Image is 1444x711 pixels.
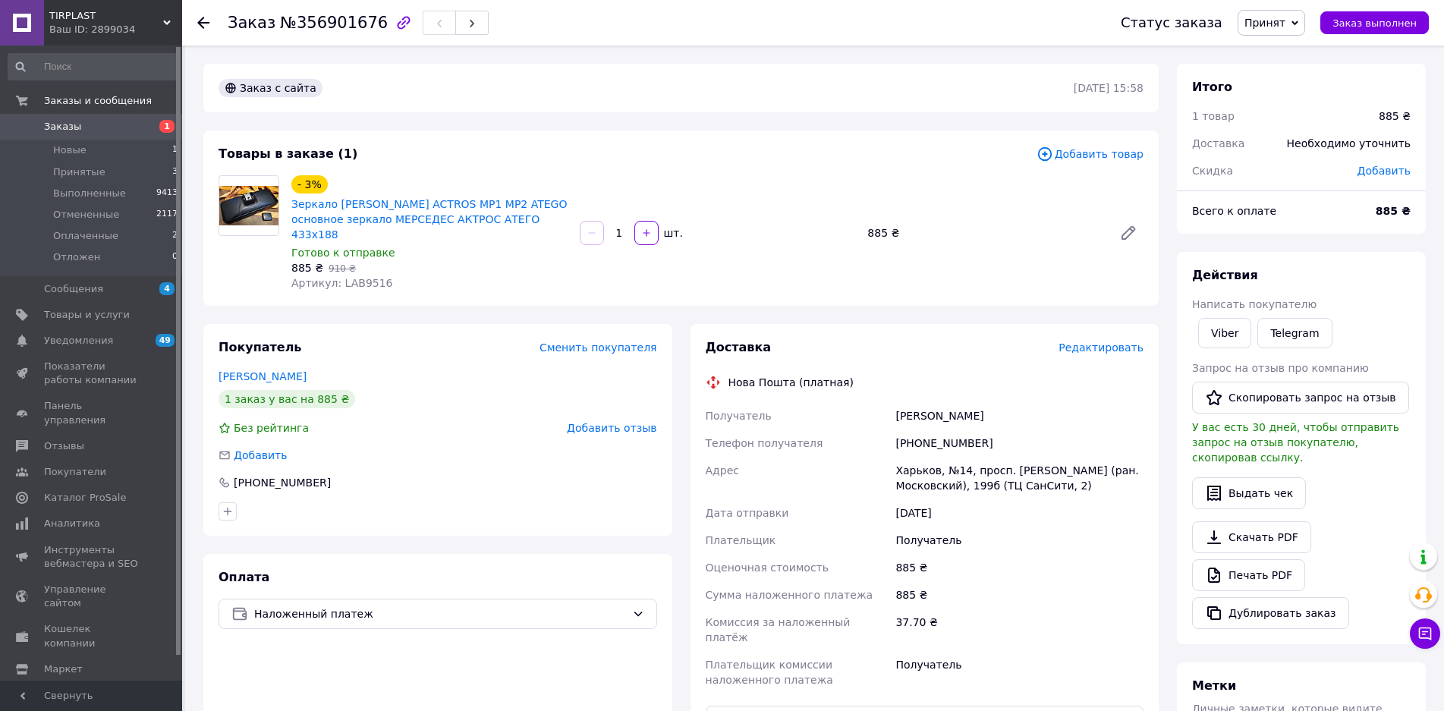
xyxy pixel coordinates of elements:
div: шт. [660,225,684,241]
span: Добавить отзыв [567,422,656,434]
span: Каталог ProSale [44,491,126,505]
span: Оплаченные [53,229,118,243]
div: [PERSON_NAME] [892,402,1147,429]
span: 885 ₴ [291,262,323,274]
div: Статус заказа [1121,15,1222,30]
button: Скопировать запрос на отзыв [1192,382,1409,414]
b: 885 ₴ [1376,205,1411,217]
span: Сменить покупателя [540,341,656,354]
span: Заказы [44,120,81,134]
span: 1 [159,120,175,133]
span: Оценочная стоимость [706,562,829,574]
span: Доставка [706,340,772,354]
span: Принят [1244,17,1285,29]
button: Выдать чек [1192,477,1306,509]
span: 9413 [156,187,178,200]
div: [DATE] [892,499,1147,527]
span: Уведомления [44,334,113,348]
span: Адрес [706,464,739,477]
span: Без рейтинга [234,422,309,434]
span: Показатели работы компании [44,360,140,387]
span: Действия [1192,268,1258,282]
a: Редактировать [1113,218,1144,248]
span: Метки [1192,678,1236,693]
span: Наложенный платеж [254,606,626,622]
div: 1 заказ у вас на 885 ₴ [219,390,355,408]
a: Печать PDF [1192,559,1305,591]
div: 885 ₴ [861,222,1107,244]
span: Артикул: LAB9516 [291,277,393,289]
button: Чат с покупателем [1410,618,1440,649]
span: Получатель [706,410,772,422]
span: 2 [172,229,178,243]
span: Отзывы [44,439,84,453]
span: Готово к отправке [291,247,395,259]
span: Покупатели [44,465,106,479]
span: Сообщения [44,282,103,296]
span: 2117 [156,208,178,222]
span: Добавить [234,449,287,461]
span: Заказ выполнен [1332,17,1417,29]
div: [PHONE_NUMBER] [892,429,1147,457]
time: [DATE] 15:58 [1074,82,1144,94]
div: Ваш ID: 2899034 [49,23,182,36]
span: Плательщик [706,534,776,546]
span: Оплата [219,570,269,584]
a: Telegram [1257,318,1332,348]
div: Нова Пошта (платная) [725,375,857,390]
span: Всего к оплате [1192,205,1276,217]
a: Viber [1198,318,1251,348]
span: Отмененные [53,208,119,222]
span: Товары и услуги [44,308,130,322]
span: Добавить товар [1037,146,1144,162]
span: У вас есть 30 дней, чтобы отправить запрос на отзыв покупателю, скопировав ссылку. [1192,421,1399,464]
span: Управление сайтом [44,583,140,610]
span: Отложен [53,250,100,264]
div: 885 ₴ [892,554,1147,581]
span: 0 [172,250,178,264]
a: [PERSON_NAME] [219,370,307,382]
span: Добавить [1357,165,1411,177]
span: 1 товар [1192,110,1235,122]
span: Новые [53,143,87,157]
span: Заказ [228,14,275,32]
span: Кошелек компании [44,622,140,650]
span: Комиссия за наложенный платёж [706,616,851,643]
span: Доставка [1192,137,1244,149]
span: Аналитика [44,517,100,530]
span: Телефон получателя [706,437,823,449]
div: Необходимо уточнить [1278,127,1420,160]
a: Зеркало [PERSON_NAME] ACTROS MP1 MP2 ATEGO основное зеркало МЕРСЕДЕС АКТРОС АТЕГО 433x188 [291,198,567,241]
span: Запрос на отзыв про компанию [1192,362,1369,374]
span: 49 [156,334,175,347]
div: 885 ₴ [1379,109,1411,124]
div: Получатель [892,651,1147,694]
div: [PHONE_NUMBER] [232,475,332,490]
div: Харьков, №14, просп. [PERSON_NAME] (ран. Московский), 199б (ТЦ СанСити, 2) [892,457,1147,499]
span: Покупатель [219,340,301,354]
div: 37.70 ₴ [892,609,1147,651]
button: Заказ выполнен [1320,11,1429,34]
span: Скидка [1192,165,1233,177]
span: Выполненные [53,187,126,200]
div: Вернуться назад [197,15,209,30]
div: Заказ с сайта [219,79,322,97]
span: Принятые [53,165,105,179]
span: TIRPLAST [49,9,163,23]
span: 4 [159,282,175,295]
span: Товары в заказе (1) [219,146,357,161]
button: Дублировать заказ [1192,597,1349,629]
img: Зеркало MERCEDES ACTROS MP1 MP2 ATEGO основное зеркало МЕРСЕДЕС АКТРОС АТЕГО 433x188 [219,186,278,226]
div: 885 ₴ [892,581,1147,609]
input: Поиск [8,53,179,80]
span: Редактировать [1059,341,1144,354]
span: Инструменты вебмастера и SEO [44,543,140,571]
span: Плательщик комиссии наложенного платежа [706,659,833,686]
span: Заказы и сообщения [44,94,152,108]
div: Получатель [892,527,1147,554]
div: - 3% [291,175,328,193]
span: 910 ₴ [329,263,356,274]
span: Итого [1192,80,1232,94]
span: Написать покупателю [1192,298,1317,310]
span: Сумма наложенного платежа [706,589,873,601]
